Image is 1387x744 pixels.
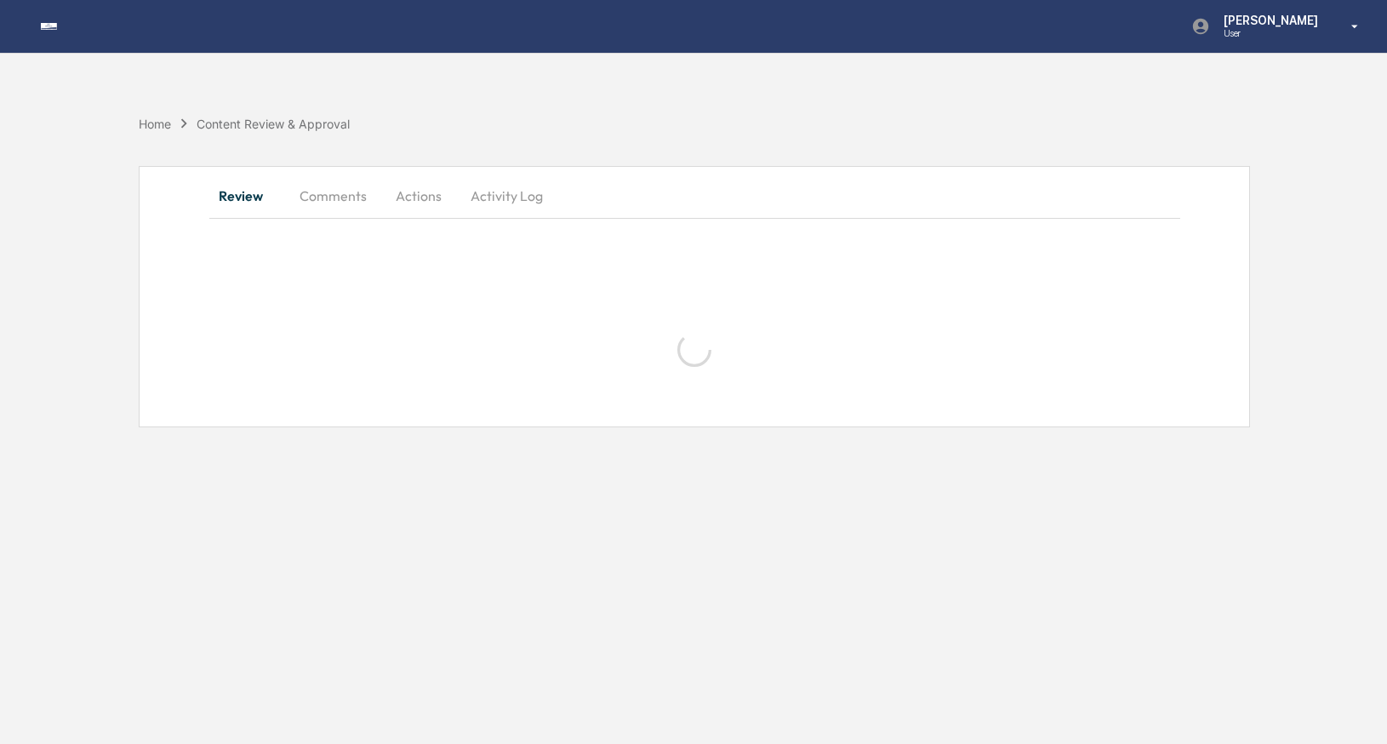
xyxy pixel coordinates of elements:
[1210,14,1327,27] p: [PERSON_NAME]
[41,23,82,29] img: logo
[457,175,557,216] button: Activity Log
[139,117,171,131] div: Home
[286,175,380,216] button: Comments
[1210,27,1327,39] p: User
[209,175,286,216] button: Review
[380,175,457,216] button: Actions
[209,175,1180,216] div: secondary tabs example
[197,117,350,131] div: Content Review & Approval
